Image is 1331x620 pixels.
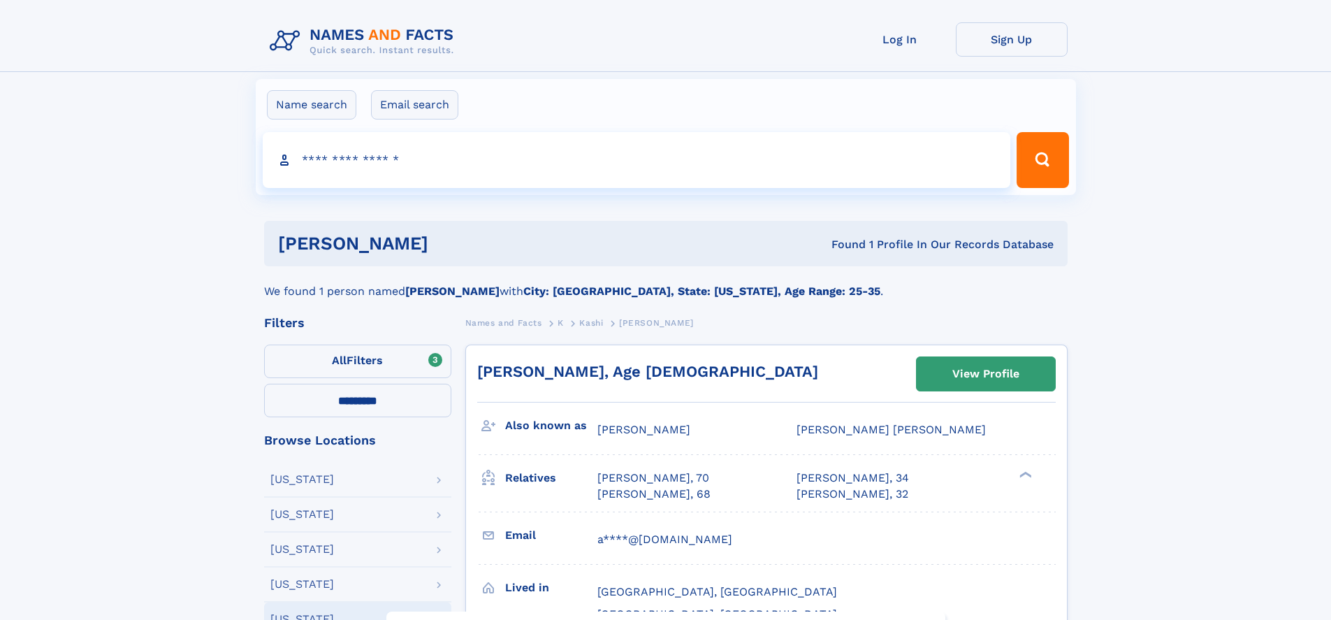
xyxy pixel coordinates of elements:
[597,470,709,486] a: [PERSON_NAME], 70
[270,509,334,520] div: [US_STATE]
[264,434,451,447] div: Browse Locations
[332,354,347,367] span: All
[597,423,690,436] span: [PERSON_NAME]
[597,585,837,598] span: [GEOGRAPHIC_DATA], [GEOGRAPHIC_DATA]
[264,317,451,329] div: Filters
[263,132,1011,188] input: search input
[597,486,711,502] a: [PERSON_NAME], 68
[264,345,451,378] label: Filters
[505,524,597,547] h3: Email
[952,358,1019,390] div: View Profile
[505,466,597,490] h3: Relatives
[917,357,1055,391] a: View Profile
[523,284,880,298] b: City: [GEOGRAPHIC_DATA], State: [US_STATE], Age Range: 25-35
[270,544,334,555] div: [US_STATE]
[264,22,465,60] img: Logo Names and Facts
[278,235,630,252] h1: [PERSON_NAME]
[267,90,356,120] label: Name search
[619,318,694,328] span: [PERSON_NAME]
[797,470,909,486] a: [PERSON_NAME], 34
[465,314,542,331] a: Names and Facts
[505,414,597,438] h3: Also known as
[579,318,603,328] span: Kashi
[1017,132,1068,188] button: Search Button
[371,90,458,120] label: Email search
[270,474,334,485] div: [US_STATE]
[505,576,597,600] h3: Lived in
[477,363,818,380] a: [PERSON_NAME], Age [DEMOGRAPHIC_DATA]
[797,423,986,436] span: [PERSON_NAME] [PERSON_NAME]
[797,486,908,502] a: [PERSON_NAME], 32
[956,22,1068,57] a: Sign Up
[558,318,564,328] span: K
[264,266,1068,300] div: We found 1 person named with .
[844,22,956,57] a: Log In
[405,284,500,298] b: [PERSON_NAME]
[270,579,334,590] div: [US_STATE]
[579,314,603,331] a: Kashi
[630,237,1054,252] div: Found 1 Profile In Our Records Database
[558,314,564,331] a: K
[1016,470,1033,480] div: ❯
